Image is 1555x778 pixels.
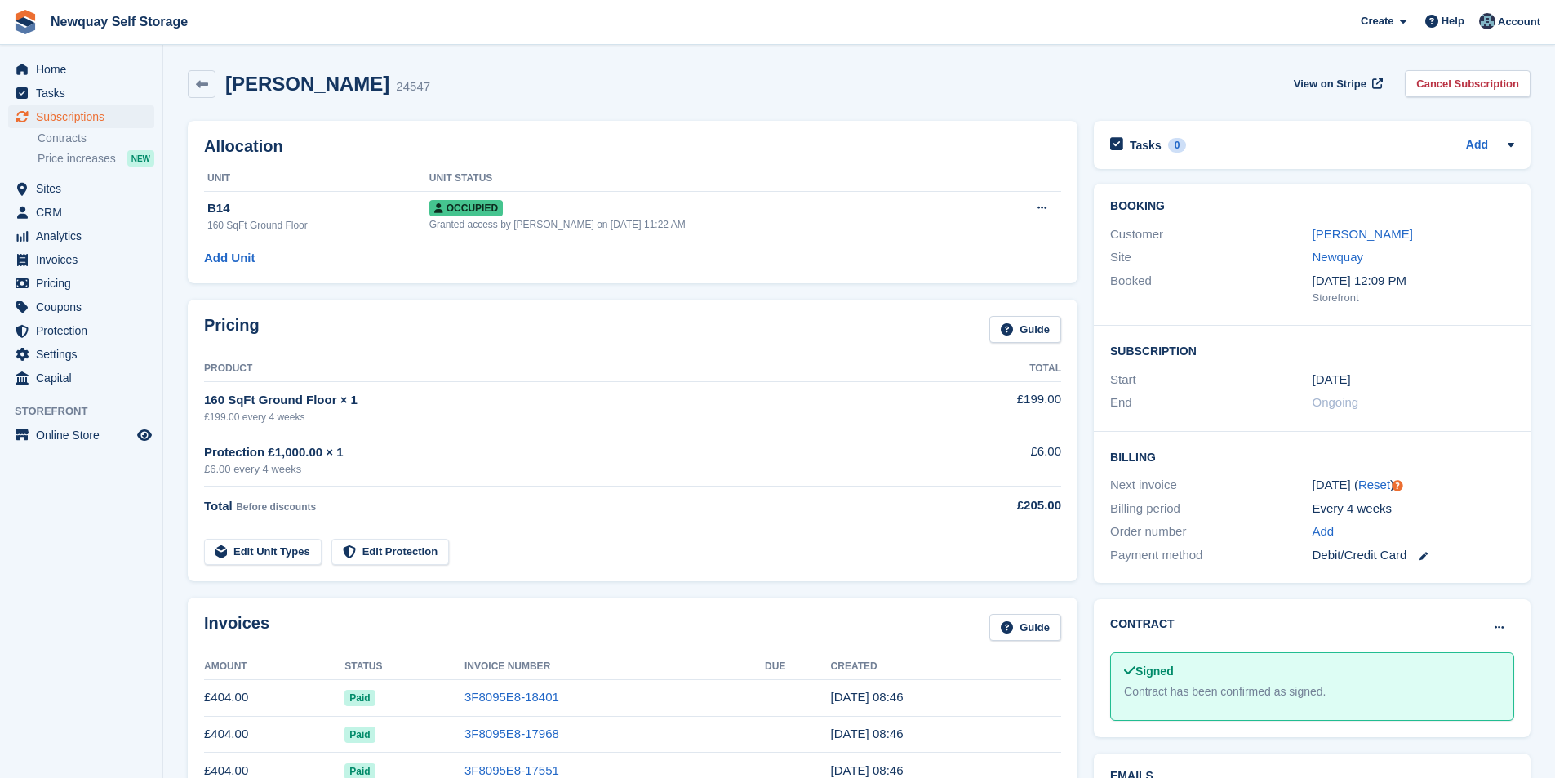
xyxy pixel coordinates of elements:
div: 160 SqFt Ground Floor [207,218,429,233]
div: £6.00 every 4 weeks [204,461,930,478]
td: £199.00 [930,381,1061,433]
a: Newquay Self Storage [44,8,194,35]
a: menu [8,58,154,81]
th: Product [204,356,930,382]
a: Preview store [135,425,154,445]
span: View on Stripe [1294,76,1366,92]
div: 0 [1168,138,1187,153]
div: [DATE] 12:09 PM [1313,272,1514,291]
h2: Pricing [204,316,260,343]
h2: Booking [1110,200,1514,213]
td: £404.00 [204,716,344,753]
th: Invoice Number [464,654,765,680]
th: Unit Status [429,166,987,192]
span: Paid [344,727,375,743]
time: 2023-09-07 23:00:00 UTC [1313,371,1351,389]
span: Pricing [36,272,134,295]
a: Add [1313,522,1335,541]
div: NEW [127,150,154,167]
a: Cancel Subscription [1405,70,1531,97]
div: Granted access by [PERSON_NAME] on [DATE] 11:22 AM [429,217,987,232]
h2: Subscription [1110,342,1514,358]
span: Coupons [36,296,134,318]
time: 2025-09-29 07:46:51 UTC [831,690,904,704]
span: CRM [36,201,134,224]
span: Tasks [36,82,134,104]
h2: [PERSON_NAME] [225,73,389,95]
span: Help [1442,13,1464,29]
span: Occupied [429,200,503,216]
div: [DATE] ( ) [1313,476,1514,495]
div: Booked [1110,272,1312,306]
div: End [1110,393,1312,412]
span: Create [1361,13,1393,29]
a: 3F8095E8-17551 [464,763,559,777]
a: menu [8,82,154,104]
a: Add Unit [204,249,255,268]
a: Edit Unit Types [204,539,322,566]
a: [PERSON_NAME] [1313,227,1413,241]
span: Invoices [36,248,134,271]
span: Account [1498,14,1540,30]
h2: Contract [1110,616,1175,633]
a: Contracts [38,131,154,146]
a: menu [8,225,154,247]
a: Guide [989,614,1061,641]
div: Protection £1,000.00 × 1 [204,443,930,462]
a: menu [8,343,154,366]
span: Ongoing [1313,395,1359,409]
h2: Billing [1110,448,1514,465]
div: Debit/Credit Card [1313,546,1514,565]
h2: Allocation [204,137,1061,156]
a: Price increases NEW [38,149,154,167]
time: 2025-09-01 07:46:35 UTC [831,727,904,740]
div: Signed [1124,663,1500,680]
span: Subscriptions [36,105,134,128]
a: 3F8095E8-17968 [464,727,559,740]
span: Before discounts [236,501,316,513]
a: menu [8,296,154,318]
h2: Tasks [1130,138,1162,153]
th: Due [765,654,830,680]
a: menu [8,177,154,200]
a: menu [8,201,154,224]
div: 24547 [396,78,430,96]
span: Sites [36,177,134,200]
a: menu [8,319,154,342]
img: Colette Pearce [1479,13,1495,29]
span: Home [36,58,134,81]
td: £404.00 [204,679,344,716]
th: Unit [204,166,429,192]
div: Payment method [1110,546,1312,565]
div: 160 SqFt Ground Floor × 1 [204,391,930,410]
div: Customer [1110,225,1312,244]
a: menu [8,272,154,295]
a: Edit Protection [331,539,449,566]
div: Next invoice [1110,476,1312,495]
time: 2025-08-04 07:46:12 UTC [831,763,904,777]
a: 3F8095E8-18401 [464,690,559,704]
td: £6.00 [930,433,1061,487]
span: Online Store [36,424,134,447]
div: B14 [207,199,429,218]
div: Start [1110,371,1312,389]
a: Guide [989,316,1061,343]
a: menu [8,105,154,128]
a: Newquay [1313,250,1364,264]
div: Site [1110,248,1312,267]
div: Order number [1110,522,1312,541]
div: £199.00 every 4 weeks [204,410,930,425]
span: Settings [36,343,134,366]
div: Storefront [1313,290,1514,306]
th: Total [930,356,1061,382]
a: menu [8,367,154,389]
span: Storefront [15,403,162,420]
th: Amount [204,654,344,680]
div: Contract has been confirmed as signed. [1124,683,1500,700]
th: Status [344,654,464,680]
span: Price increases [38,151,116,167]
a: Reset [1358,478,1390,491]
div: Tooltip anchor [1390,478,1405,493]
a: menu [8,424,154,447]
img: stora-icon-8386f47178a22dfd0bd8f6a31ec36ba5ce8667c1dd55bd0f319d3a0aa187defe.svg [13,10,38,34]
